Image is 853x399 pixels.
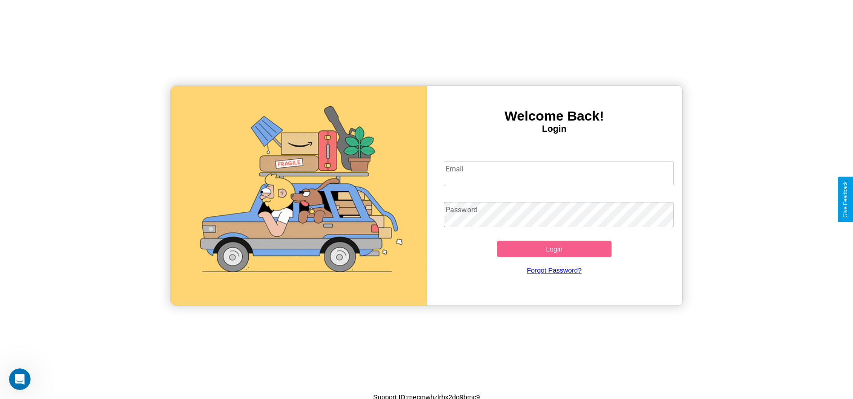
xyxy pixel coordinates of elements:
[9,368,31,390] iframe: Intercom live chat
[842,181,849,218] div: Give Feedback
[427,124,682,134] h4: Login
[171,86,426,305] img: gif
[439,257,669,283] a: Forgot Password?
[427,108,682,124] h3: Welcome Back!
[497,241,612,257] button: Login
